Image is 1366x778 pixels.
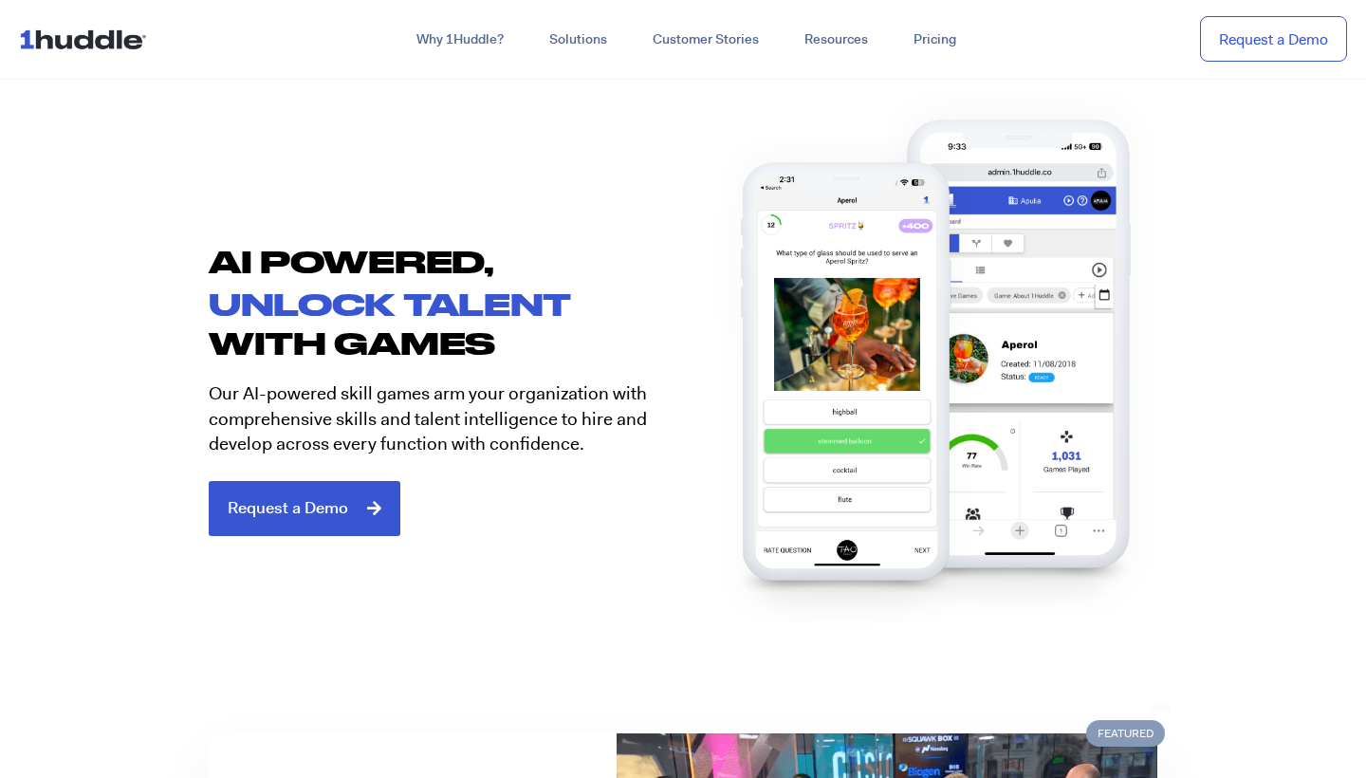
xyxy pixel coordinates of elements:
p: Our AI-powered skill games arm your organization with comprehensive skills and talent intelligenc... [209,381,669,457]
a: Solutions [526,23,630,57]
a: Why 1Huddle? [394,23,526,57]
h2: AI POWERED, [209,242,683,280]
h2: with games [209,328,683,358]
a: Request a Demo [1200,16,1347,63]
a: Request a Demo [209,481,400,536]
a: Pricing [891,23,979,57]
span: Featured [1086,720,1165,747]
a: Resources [782,23,891,57]
a: Customer Stories [630,23,782,57]
h2: unlock talent [209,289,683,319]
img: ... [19,21,155,57]
span: Request a Demo [228,500,348,517]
